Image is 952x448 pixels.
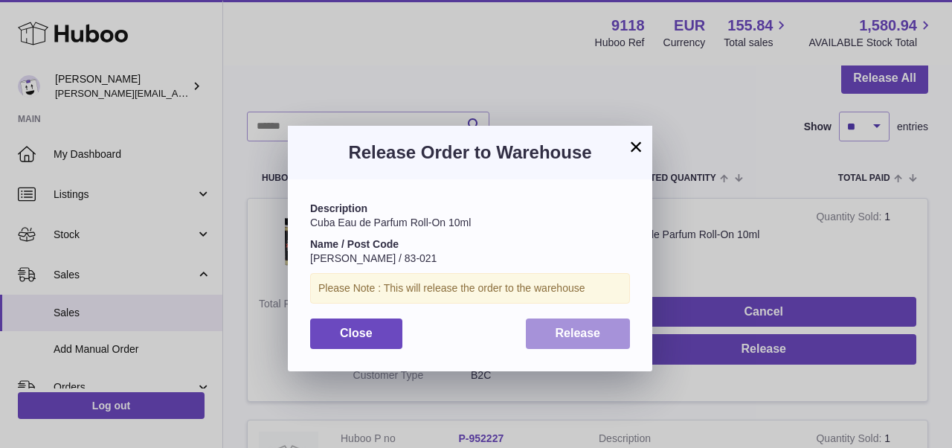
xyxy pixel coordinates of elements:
[310,238,399,250] strong: Name / Post Code
[526,319,631,349] button: Release
[310,273,630,304] div: Please Note : This will release the order to the warehouse
[627,138,645,156] button: ×
[310,202,367,214] strong: Description
[310,319,402,349] button: Close
[340,327,373,339] span: Close
[310,217,471,228] span: Cuba Eau de Parfum Roll-On 10ml
[556,327,601,339] span: Release
[310,141,630,164] h3: Release Order to Warehouse
[310,252,437,264] span: [PERSON_NAME] / 83-021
